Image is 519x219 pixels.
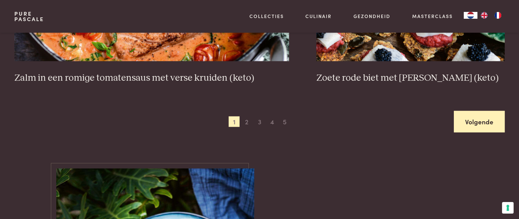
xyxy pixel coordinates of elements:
[249,13,284,20] a: Collecties
[241,116,252,127] span: 2
[229,116,240,127] span: 1
[305,13,332,20] a: Culinair
[464,12,477,19] div: Language
[316,72,505,84] h3: Zoete rode biet met [PERSON_NAME] (keto)
[477,12,491,19] a: EN
[491,12,505,19] a: FR
[502,202,514,214] button: Uw voorkeuren voor toestemming voor trackingtechnologieën
[14,72,289,84] h3: Zalm in een romige tomatensaus met verse kruiden (keto)
[14,11,44,22] a: PurePascale
[254,116,265,127] span: 3
[477,12,505,19] ul: Language list
[464,12,477,19] a: NL
[354,13,390,20] a: Gezondheid
[279,116,290,127] span: 5
[267,116,278,127] span: 4
[464,12,505,19] aside: Language selected: Nederlands
[454,111,505,132] a: Volgende
[412,13,453,20] a: Masterclass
